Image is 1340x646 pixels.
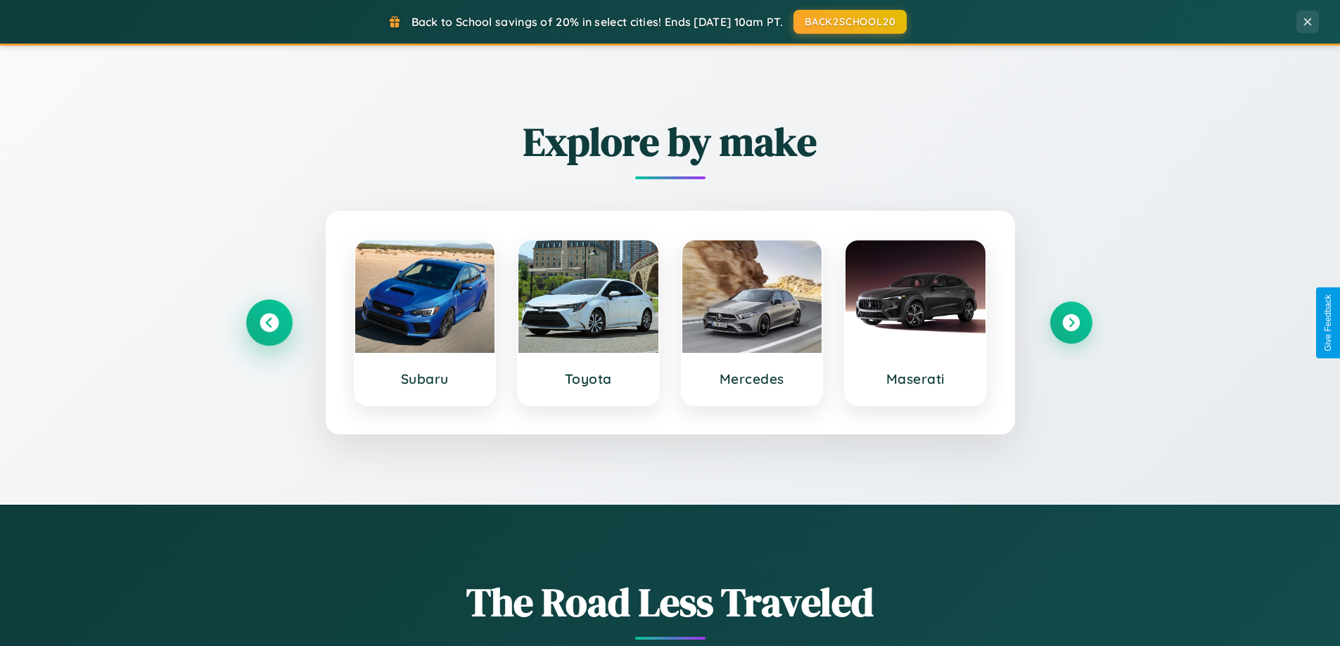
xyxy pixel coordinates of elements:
[1323,295,1333,351] div: Give Feedback
[793,10,907,34] button: BACK2SCHOOL20
[248,115,1092,169] h2: Explore by make
[532,370,644,387] h3: Toyota
[369,370,481,387] h3: Subaru
[860,370,971,387] h3: Maserati
[411,15,783,29] span: Back to School savings of 20% in select cities! Ends [DATE] 10am PT.
[696,370,808,387] h3: Mercedes
[248,575,1092,629] h1: The Road Less Traveled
